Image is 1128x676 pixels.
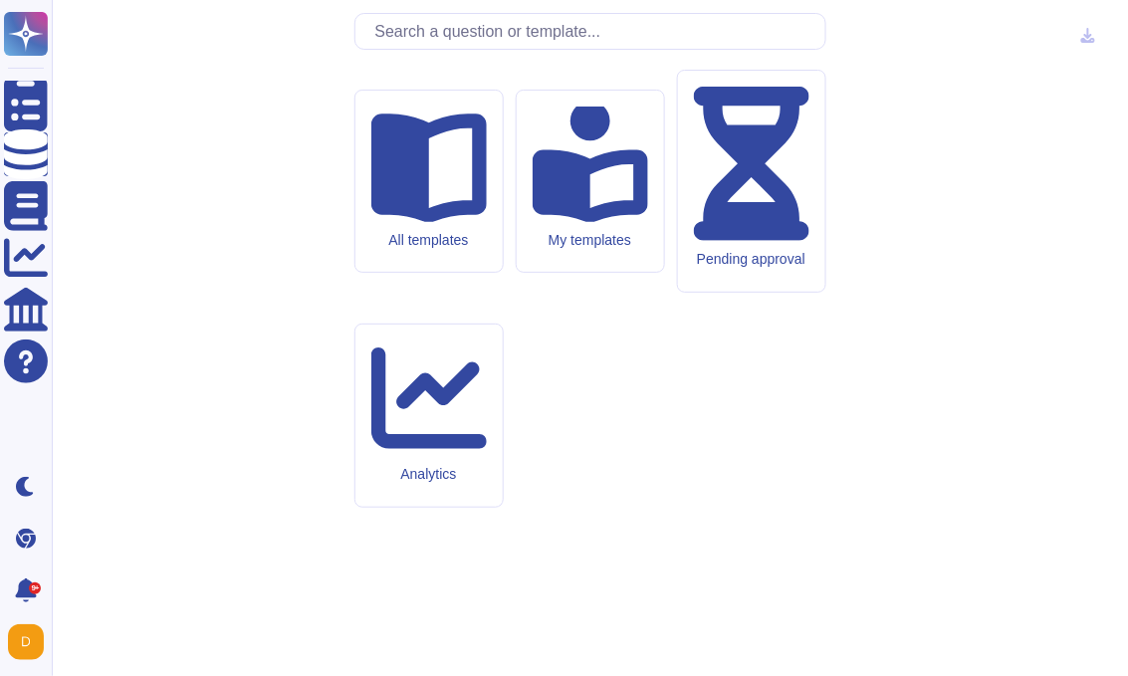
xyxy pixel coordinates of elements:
[694,251,809,268] div: Pending approval
[371,466,487,483] div: Analytics
[365,14,825,49] input: Search a question or template...
[371,232,487,249] div: All templates
[29,582,41,594] div: 9+
[8,624,44,660] img: user
[4,620,58,664] button: user
[533,232,648,249] div: My templates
